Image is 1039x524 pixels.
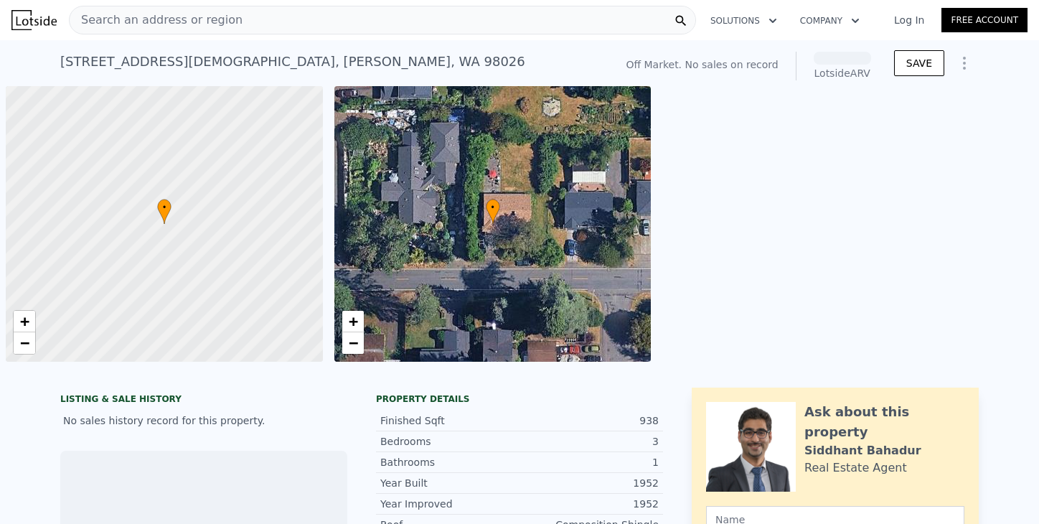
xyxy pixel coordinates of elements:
span: • [157,201,171,214]
div: [STREET_ADDRESS][DEMOGRAPHIC_DATA] , [PERSON_NAME] , WA 98026 [60,52,525,72]
div: Lotside ARV [814,66,871,80]
div: Year Improved [380,497,519,511]
span: Search an address or region [70,11,243,29]
span: • [486,201,500,214]
a: Zoom out [14,332,35,354]
div: Ask about this property [804,402,964,442]
a: Free Account [941,8,1028,32]
div: Off Market. No sales on record [626,57,778,72]
div: • [486,199,500,224]
a: Log In [877,13,941,27]
div: 1 [519,455,659,469]
span: + [20,312,29,330]
div: • [157,199,171,224]
div: Property details [376,393,663,405]
span: − [348,334,357,352]
span: − [20,334,29,352]
div: Real Estate Agent [804,459,907,477]
a: Zoom in [342,311,364,332]
button: Company [789,8,871,34]
div: 1952 [519,476,659,490]
div: Bedrooms [380,434,519,449]
button: SAVE [894,50,944,76]
button: Show Options [950,49,979,78]
div: No sales history record for this property. [60,408,347,434]
a: Zoom out [342,332,364,354]
div: 3 [519,434,659,449]
button: Solutions [699,8,789,34]
div: Year Built [380,476,519,490]
div: LISTING & SALE HISTORY [60,393,347,408]
div: Siddhant Bahadur [804,442,921,459]
div: Finished Sqft [380,413,519,428]
div: Bathrooms [380,455,519,469]
div: 938 [519,413,659,428]
a: Zoom in [14,311,35,332]
div: 1952 [519,497,659,511]
img: Lotside [11,10,57,30]
span: + [348,312,357,330]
